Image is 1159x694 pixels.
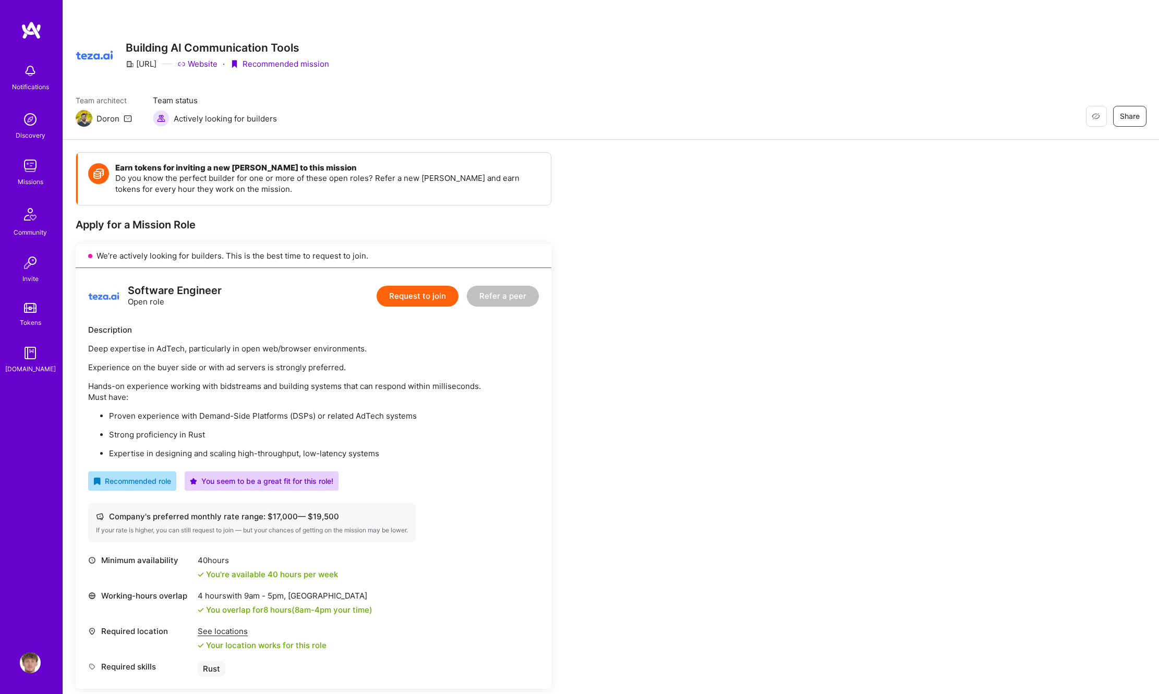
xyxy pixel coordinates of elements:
i: icon Clock [88,556,96,564]
i: icon Check [198,607,204,613]
a: User Avatar [17,652,43,673]
i: icon Location [88,627,96,635]
button: Request to join [377,286,458,307]
div: Notifications [12,81,49,92]
span: Team architect [76,95,132,106]
span: Actively looking for builders [174,113,277,124]
p: Hands-on experience working with bidstreams and building systems that can respond within millisec... [88,381,539,403]
h3: Building AI Communication Tools [126,41,329,54]
div: We’re actively looking for builders. This is the best time to request to join. [76,244,551,268]
p: Strong proficiency in Rust [109,429,539,440]
p: Expertise in designing and scaling high-throughput, low-latency systems [109,448,539,459]
div: Working-hours overlap [88,590,192,601]
div: You're available 40 hours per week [198,569,338,580]
div: Recommended mission [230,58,329,69]
div: See locations [198,626,327,637]
img: discovery [20,109,41,130]
div: Open role [128,285,222,307]
img: Community [18,202,43,227]
div: Invite [22,273,39,284]
i: icon World [88,592,96,600]
i: icon Cash [96,513,104,520]
div: You seem to be a great fit for this role! [190,476,333,486]
img: Token icon [88,163,109,184]
img: bell [20,60,41,81]
div: Community [14,227,47,238]
div: Doron [96,113,119,124]
p: Deep expertise in AdTech, particularly in open web/browser environments. [88,343,539,354]
div: Your location works for this role [198,640,327,651]
div: Required location [88,626,192,637]
div: Company's preferred monthly rate range: $ 17,000 — $ 19,500 [96,511,408,522]
div: [DOMAIN_NAME] [5,363,56,374]
i: icon PurpleRibbon [230,60,238,68]
img: Company Logo [76,36,113,74]
img: Invite [20,252,41,273]
div: You overlap for 8 hours ( your time) [206,604,372,615]
i: icon PurpleStar [190,478,197,485]
div: Tokens [20,317,41,328]
div: [URL] [126,58,156,69]
span: 9am - 5pm , [242,591,288,601]
i: icon Tag [88,663,96,671]
button: Refer a peer [467,286,539,307]
i: icon Check [198,642,204,649]
span: Share [1120,111,1140,121]
button: Share [1113,106,1146,127]
div: Apply for a Mission Role [76,218,551,232]
div: Recommended role [93,476,171,486]
img: logo [21,21,42,40]
p: Experience on the buyer side or with ad servers is strongly preferred. [88,362,539,373]
img: Actively looking for builders [153,110,170,127]
i: icon CompanyGray [126,60,134,68]
div: 4 hours with [GEOGRAPHIC_DATA] [198,590,372,601]
span: 8am - 4pm [295,605,331,615]
img: guide book [20,343,41,363]
div: Missions [18,176,43,187]
div: Software Engineer [128,285,222,296]
p: Do you know the perfect builder for one or more of these open roles? Refer a new [PERSON_NAME] an... [115,173,540,194]
div: 40 hours [198,555,338,566]
i: icon Check [198,571,204,578]
img: teamwork [20,155,41,176]
div: Description [88,324,539,335]
i: icon Mail [124,114,132,123]
h4: Earn tokens for inviting a new [PERSON_NAME] to this mission [115,163,540,173]
img: User Avatar [20,652,41,673]
i: icon RecommendedBadge [93,478,101,485]
img: logo [88,281,119,312]
div: Required skills [88,661,192,672]
div: · [223,58,225,69]
span: Team status [153,95,277,106]
div: Rust [198,661,225,676]
img: Team Architect [76,110,92,127]
div: Minimum availability [88,555,192,566]
i: icon EyeClosed [1092,112,1100,120]
div: Discovery [16,130,45,141]
p: Proven experience with Demand-Side Platforms (DSPs) or related AdTech systems [109,410,539,421]
div: If your rate is higher, you can still request to join — but your chances of getting on the missio... [96,526,408,534]
img: tokens [24,303,37,313]
a: Website [177,58,218,69]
